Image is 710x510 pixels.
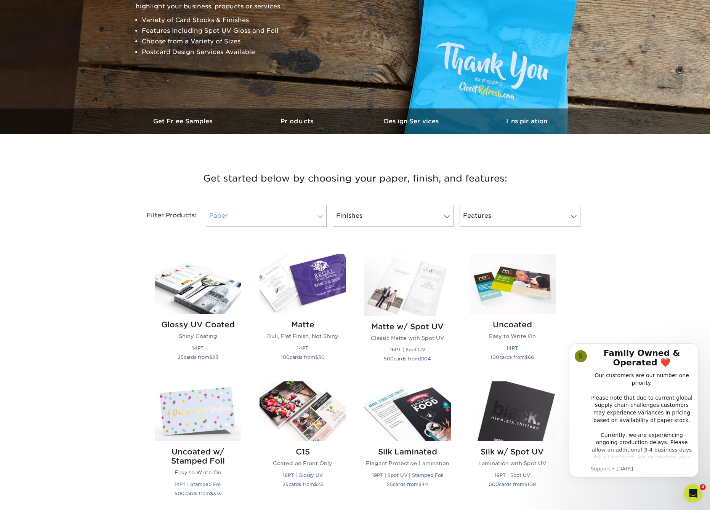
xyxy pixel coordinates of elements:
p: Coated on Front Only [260,459,346,467]
h2: C1S [260,447,346,456]
span: 313 [213,491,221,496]
span: 30 [318,354,325,360]
span: 66 [528,354,534,360]
h3: Get started below by choosing your paper, finish, and features: [132,161,578,196]
h2: Matte [260,320,346,329]
a: Products [241,108,355,134]
small: 14PT [506,345,518,351]
span: 100 [281,354,290,360]
p: Lamination with Spot UV [469,459,556,467]
h2: Matte w/ Spot UV [364,322,451,331]
span: 500 [384,356,394,362]
li: Features Including Spot UV Gloss and Foil [142,25,326,36]
img: C1S Postcards [260,381,346,441]
img: Silk Laminated Postcards [364,381,451,441]
li: Choose from a Variety of Sizes [142,36,326,47]
a: Glossy UV Coated Postcards Glossy UV Coated Shiny Coating 14PT 25cards from$23 [155,254,241,372]
h3: Inspiration [470,118,584,125]
span: $ [210,491,213,496]
span: 100 [490,354,499,360]
span: 109 [527,481,536,487]
a: Silk Laminated Postcards Silk Laminated Elegant Protective Lamination 19PT | Spot UV | Stamped Fo... [364,381,451,507]
small: cards from [489,481,536,487]
span: $ [525,354,528,360]
span: 23 [317,481,323,487]
small: 19PT | Spot UV [495,472,530,478]
a: Uncoated w/ Stamped Foil Postcards Uncoated w/ Stamped Foil Easy to Write On 14PT | Stamped Foil ... [155,381,241,507]
p: Easy to Write On [155,469,241,476]
a: Uncoated Postcards Uncoated Easy to Write On 14PT 100cards from$66 [469,254,556,372]
p: Easy to Write On [469,332,556,340]
span: 4 [700,484,706,490]
small: cards from [490,354,534,360]
h2: Uncoated w/ Stamped Foil [155,447,241,465]
a: Matte Postcards Matte Dull, Flat Finish, Not Shiny 14PT 100cards from$30 [260,254,346,372]
img: Silk w/ Spot UV Postcards [469,381,556,441]
p: Shiny Coating [155,332,241,340]
h2: Silk Laminated [364,447,451,456]
span: 500 [175,491,184,496]
small: cards from [384,356,431,362]
small: cards from [178,354,218,360]
img: Matte Postcards [260,254,346,314]
img: Matte w/ Spot UV Postcards [364,254,451,316]
span: 25 [282,481,288,487]
h2: Uncoated [469,320,556,329]
img: Uncoated Postcards [469,254,556,314]
a: Paper [206,205,327,227]
span: 25 [387,481,393,487]
iframe: Intercom notifications message [558,332,710,489]
small: cards from [281,354,325,360]
a: Get Free Samples [127,108,241,134]
small: cards from [175,491,221,496]
p: Elegant Protective Lamination [364,459,451,467]
a: C1S Postcards C1S Coated on Front Only 18PT | Glossy UV 25cards from$23 [260,381,346,507]
h3: Design Services [355,118,470,125]
span: $ [314,481,317,487]
span: 23 [212,354,218,360]
p: Message from Support, sent 147w ago [33,134,135,140]
small: cards from [387,481,428,487]
p: Classic Matte with Spot UV [364,334,451,342]
small: 14PT [192,345,204,351]
iframe: Intercom live chat [684,484,702,502]
a: Inspiration [470,108,584,134]
span: $ [315,354,318,360]
li: Variety of Card Stocks & Finishes [142,15,326,25]
small: 14PT [297,345,308,351]
a: Finishes [333,205,454,227]
li: Postcard Design Services Available [142,47,326,57]
span: $ [524,481,527,487]
span: 44 [422,481,428,487]
a: Matte w/ Spot UV Postcards Matte w/ Spot UV Classic Matte with Spot UV 16PT | Spot UV 500cards fr... [364,254,451,372]
a: Features [460,205,580,227]
span: 104 [422,356,431,362]
small: cards from [282,481,323,487]
p: Dull, Flat Finish, Not Shiny [260,332,346,340]
h3: Products [241,118,355,125]
span: 500 [489,481,499,487]
h2: Silk w/ Spot UV [469,447,556,456]
span: $ [419,356,422,362]
small: 14PT | Stamped Foil [174,481,221,487]
div: Our customers are our number one priority. Please note that due to current global supply chain ch... [33,40,135,196]
small: 18PT | Glossy UV [283,472,323,478]
img: Glossy UV Coated Postcards [155,254,241,314]
div: Filter Products: [127,205,203,227]
a: Silk w/ Spot UV Postcards Silk w/ Spot UV Lamination with Spot UV 19PT | Spot UV 500cards from$109 [469,381,556,507]
h2: Glossy UV Coated [155,320,241,329]
a: Design Services [355,108,470,134]
small: 16PT | Spot UV [390,347,425,352]
span: $ [418,481,422,487]
span: 25 [178,354,184,360]
span: $ [209,354,212,360]
h3: Get Free Samples [127,118,241,125]
img: Uncoated w/ Stamped Foil Postcards [155,381,241,441]
small: 19PT | Spot UV | Stamped Foil [372,472,443,478]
